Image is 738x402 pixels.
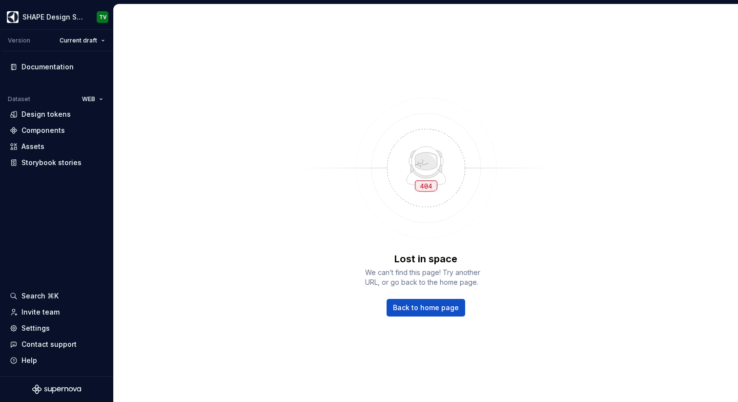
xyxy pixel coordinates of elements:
span: Current draft [60,37,97,44]
div: Search ⌘K [21,291,59,301]
p: Lost in space [394,252,457,266]
a: Settings [6,320,107,336]
a: Documentation [6,59,107,75]
a: Back to home page [387,299,465,317]
button: Help [6,353,107,368]
div: Design tokens [21,109,71,119]
img: 1131f18f-9b94-42a4-847a-eabb54481545.png [7,11,19,23]
div: Components [21,126,65,135]
div: Storybook stories [21,158,82,168]
a: Invite team [6,304,107,320]
button: SHAPE Design SystemTV [2,6,111,27]
div: TV [99,13,106,21]
div: Help [21,356,37,365]
div: Invite team [21,307,60,317]
span: WEB [82,95,95,103]
div: Assets [21,142,44,151]
span: Back to home page [393,303,459,313]
div: Contact support [21,339,77,349]
span: We can’t find this page! Try another URL, or go back to the home page. [365,268,487,287]
div: Dataset [8,95,30,103]
div: SHAPE Design System [22,12,85,22]
div: Documentation [21,62,74,72]
button: WEB [78,92,107,106]
a: Assets [6,139,107,154]
button: Current draft [55,34,109,47]
a: Components [6,123,107,138]
div: Version [8,37,30,44]
a: Design tokens [6,106,107,122]
a: Storybook stories [6,155,107,170]
svg: Supernova Logo [32,384,81,394]
button: Contact support [6,337,107,352]
div: Settings [21,323,50,333]
button: Search ⌘K [6,288,107,304]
